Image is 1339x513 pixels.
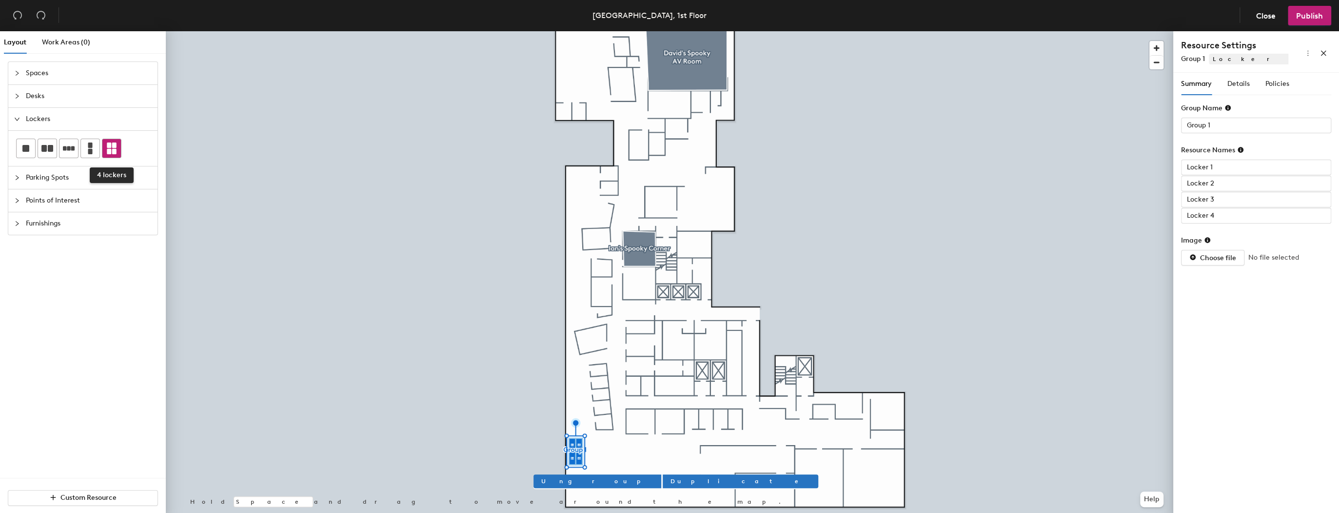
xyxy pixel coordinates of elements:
span: more [1304,50,1311,57]
button: Undo (⌘ + Z) [8,6,27,25]
input: Unknown Lockers [1181,160,1331,175]
span: No file selected [1248,252,1299,263]
span: close [1320,50,1327,57]
button: Redo (⌘ + ⇧ + Z) [31,6,51,25]
button: Ungroup [533,474,661,488]
span: Layout [4,38,26,46]
div: Group Name [1181,104,1231,112]
span: Furnishings [26,212,152,235]
span: collapsed [14,221,20,226]
button: Publish [1288,6,1331,25]
input: Unknown Lockers [1181,118,1331,133]
span: collapsed [14,198,20,204]
input: Unknown Lockers [1181,192,1331,207]
button: Choose file [1181,250,1244,266]
span: Points of Interest [26,189,152,212]
span: Close [1256,11,1276,21]
span: Lockers [1209,54,1315,64]
button: Custom Resource [8,490,158,506]
div: Resource Names [1181,146,1244,154]
span: Duplicate [670,477,810,486]
span: Work Areas (0) [42,38,90,46]
span: Parking Spots [26,166,152,189]
div: [GEOGRAPHIC_DATA], 1st Floor [592,9,707,21]
button: 4 lockers [102,139,121,158]
input: Unknown Lockers [1181,176,1331,191]
span: undo [13,10,22,20]
button: Help [1140,492,1163,507]
span: Group 1 [1181,55,1205,63]
span: collapsed [14,175,20,181]
span: Ungroup [541,477,653,486]
button: Close [1248,6,1284,25]
span: Custom Resource [60,493,117,502]
span: Desks [26,85,152,107]
span: Policies [1265,80,1289,88]
h4: Resource Settings [1181,39,1288,52]
div: Image [1181,236,1211,245]
span: Choose file [1200,254,1236,262]
input: Unknown Lockers [1181,208,1331,224]
span: Publish [1296,11,1323,21]
span: Summary [1181,80,1212,88]
span: expanded [14,116,20,122]
span: Lockers [26,108,152,130]
span: Spaces [26,62,152,84]
span: Details [1227,80,1250,88]
span: collapsed [14,93,20,99]
button: Duplicate [663,474,818,488]
span: collapsed [14,70,20,76]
